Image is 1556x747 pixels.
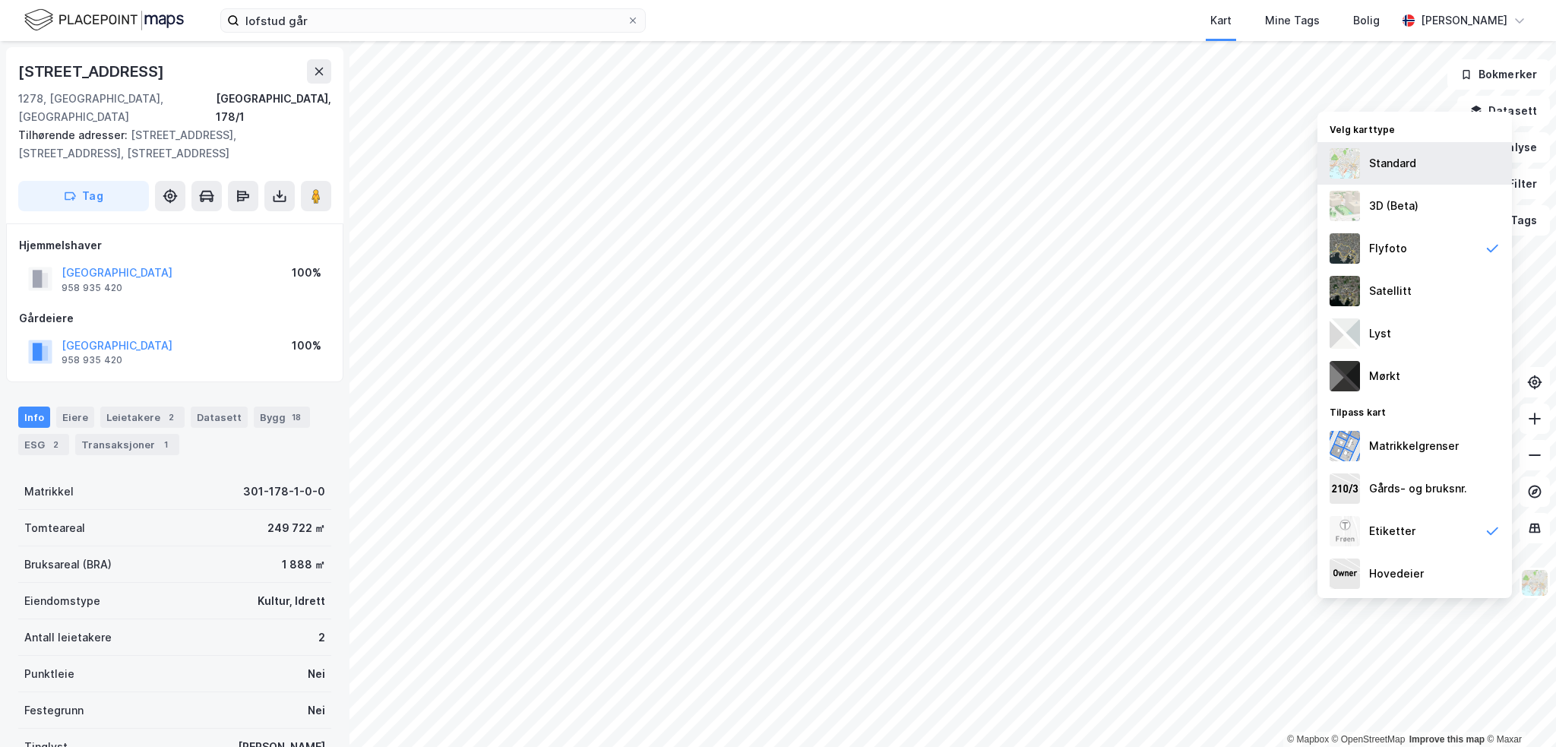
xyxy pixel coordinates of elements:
[1457,96,1550,126] button: Datasett
[1480,674,1556,747] iframe: Chat Widget
[1330,473,1360,504] img: cadastreKeys.547ab17ec502f5a4ef2b.jpeg
[254,407,310,428] div: Bygg
[1369,480,1467,498] div: Gårds- og bruksnr.
[318,628,325,647] div: 2
[19,236,330,255] div: Hjemmelshaver
[216,90,331,126] div: [GEOGRAPHIC_DATA], 178/1
[24,592,100,610] div: Eiendomstype
[1421,11,1507,30] div: [PERSON_NAME]
[1479,205,1550,236] button: Tags
[282,556,325,574] div: 1 888 ㎡
[1330,191,1360,221] img: Z
[1369,324,1391,343] div: Lyst
[24,519,85,537] div: Tomteareal
[243,483,325,501] div: 301-178-1-0-0
[191,407,248,428] div: Datasett
[158,437,173,452] div: 1
[1369,437,1459,455] div: Matrikkelgrenser
[1369,282,1412,300] div: Satellitt
[1409,734,1485,745] a: Improve this map
[1330,233,1360,264] img: Z
[1287,734,1329,745] a: Mapbox
[1520,568,1549,597] img: Z
[18,181,149,211] button: Tag
[308,701,325,720] div: Nei
[289,410,304,425] div: 18
[1369,154,1416,173] div: Standard
[18,90,216,126] div: 1278, [GEOGRAPHIC_DATA], [GEOGRAPHIC_DATA]
[62,282,122,294] div: 958 935 420
[267,519,325,537] div: 249 722 ㎡
[62,354,122,366] div: 958 935 420
[19,309,330,328] div: Gårdeiere
[24,665,74,683] div: Punktleie
[18,128,131,141] span: Tilhørende adresser:
[308,665,325,683] div: Nei
[100,407,185,428] div: Leietakere
[1369,367,1400,385] div: Mørkt
[24,483,74,501] div: Matrikkel
[1330,361,1360,391] img: nCdM7BzjoCAAAAAElFTkSuQmCC
[18,434,69,455] div: ESG
[1330,318,1360,349] img: luj3wr1y2y3+OchiMxRmMxRlscgabnMEmZ7DJGWxyBpucwSZnsMkZbHIGm5zBJmewyRlscgabnMEmZ7DJGWxyBpucwSZnsMkZ...
[75,434,179,455] div: Transaksjoner
[1369,522,1415,540] div: Etiketter
[1330,276,1360,306] img: 9k=
[1330,559,1360,589] img: majorOwner.b5e170eddb5c04bfeeff.jpeg
[258,592,325,610] div: Kultur, Idrett
[1317,397,1512,425] div: Tilpass kart
[1447,59,1550,90] button: Bokmerker
[1477,169,1550,199] button: Filter
[1317,115,1512,142] div: Velg karttype
[24,556,112,574] div: Bruksareal (BRA)
[1330,431,1360,461] img: cadastreBorders.cfe08de4b5ddd52a10de.jpeg
[24,701,84,720] div: Festegrunn
[1480,674,1556,747] div: Kontrollprogram for chat
[292,337,321,355] div: 100%
[1332,734,1406,745] a: OpenStreetMap
[1330,148,1360,179] img: Z
[239,9,627,32] input: Søk på adresse, matrikkel, gårdeiere, leietakere eller personer
[48,437,63,452] div: 2
[163,410,179,425] div: 2
[1369,565,1424,583] div: Hovedeier
[24,628,112,647] div: Antall leietakere
[292,264,321,282] div: 100%
[1210,11,1232,30] div: Kart
[24,7,184,33] img: logo.f888ab2527a4732fd821a326f86c7f29.svg
[18,126,319,163] div: [STREET_ADDRESS], [STREET_ADDRESS], [STREET_ADDRESS]
[56,407,94,428] div: Eiere
[1353,11,1380,30] div: Bolig
[1330,516,1360,546] img: Z
[18,407,50,428] div: Info
[1369,239,1407,258] div: Flyfoto
[1265,11,1320,30] div: Mine Tags
[1369,197,1418,215] div: 3D (Beta)
[18,59,167,84] div: [STREET_ADDRESS]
